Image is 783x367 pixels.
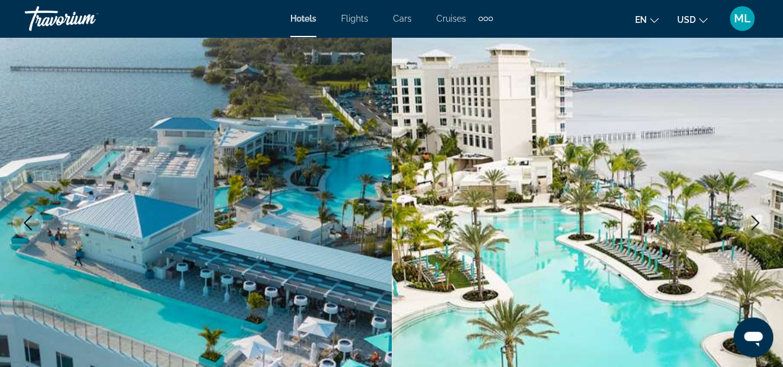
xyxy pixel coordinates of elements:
span: en [635,15,647,25]
button: Next image [740,207,771,238]
span: USD [677,15,696,25]
span: ML [734,12,751,25]
button: Previous image [12,207,43,238]
button: Extra navigation items [478,9,493,28]
a: Cars [393,14,412,24]
button: User Menu [726,6,758,32]
iframe: Button to launch messaging window [733,317,773,357]
a: Flights [341,14,368,24]
a: Cruises [436,14,466,24]
a: Hotels [290,14,316,24]
button: Change currency [677,11,707,28]
button: Change language [635,11,659,28]
a: Travorium [25,2,149,35]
